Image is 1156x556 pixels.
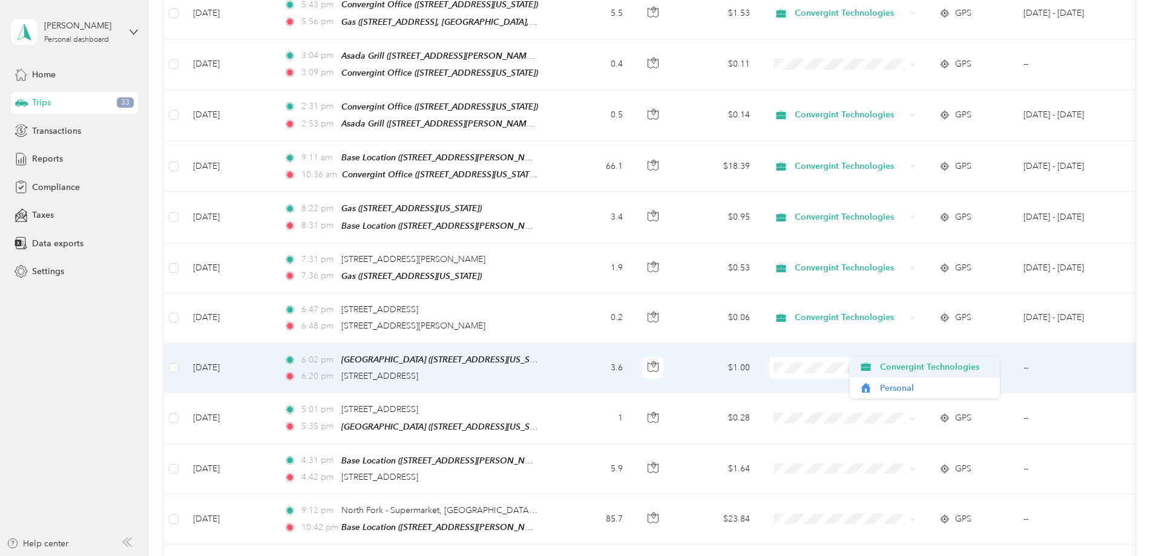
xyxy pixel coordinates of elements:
span: GPS [955,108,971,122]
span: [STREET_ADDRESS] [341,472,418,482]
td: -- [1014,393,1124,443]
span: Transactions [32,125,81,137]
td: $0.28 [675,393,760,443]
td: [DATE] [183,393,274,443]
span: 6:48 pm [301,319,336,333]
span: Convergint Office ([STREET_ADDRESS][US_STATE]) [341,68,538,77]
span: Home [32,68,56,81]
span: GPS [955,160,971,173]
span: GPS [955,57,971,71]
span: Convergint Office ([STREET_ADDRESS][US_STATE]) [341,102,538,111]
td: -- [1014,444,1124,494]
td: $23.84 [675,494,760,545]
td: -- [1014,39,1124,90]
span: 4:42 pm [301,471,336,484]
span: 6:20 pm [301,370,336,383]
td: $18.39 [675,141,760,192]
td: Aug 1 - 31, 2025 [1014,293,1124,343]
td: [DATE] [183,39,274,90]
div: [PERSON_NAME] [44,19,120,32]
span: Convergint Technologies [880,361,992,373]
span: Trips [32,96,51,109]
td: [DATE] [183,494,274,545]
span: Gas ([STREET_ADDRESS][US_STATE]) [341,271,482,281]
span: Convergint Technologies [795,7,905,20]
td: 5.9 [553,444,632,494]
td: -- [1014,343,1124,393]
span: Taxes [32,209,54,221]
span: Convergint Technologies [795,311,905,324]
span: 9:11 am [301,151,336,165]
span: GPS [955,211,971,224]
td: Aug 1 - 31, 2025 [1014,243,1124,293]
span: [STREET_ADDRESS][PERSON_NAME] [341,254,485,264]
td: Aug 1 - 31, 2025 [1014,141,1124,192]
span: 5:56 pm [301,15,336,28]
td: $0.11 [675,39,760,90]
td: [DATE] [183,444,274,494]
td: -- [1014,494,1124,545]
td: [DATE] [183,141,274,192]
span: 10:42 pm [301,521,336,534]
button: Help center [7,537,68,550]
td: $0.53 [675,243,760,293]
span: [GEOGRAPHIC_DATA] ([STREET_ADDRESS][US_STATE]) [341,355,552,365]
td: 1 [553,393,632,443]
span: Gas ([STREET_ADDRESS][US_STATE]) [341,203,482,213]
span: [STREET_ADDRESS][PERSON_NAME] [341,321,485,331]
span: GPS [955,512,971,526]
span: 7:36 pm [301,269,336,283]
td: 3.6 [553,343,632,393]
span: Compliance [32,181,80,194]
span: 2:53 pm [301,117,336,131]
td: [DATE] [183,343,274,393]
span: Base Location ([STREET_ADDRESS][PERSON_NAME][US_STATE]) [341,152,590,163]
span: 6:47 pm [301,303,336,316]
td: 0.2 [553,293,632,343]
span: 5:35 pm [301,420,336,433]
span: GPS [955,7,971,20]
td: $1.64 [675,444,760,494]
span: [STREET_ADDRESS] [341,371,418,381]
td: Aug 1 - 31, 2025 [1014,90,1124,141]
td: $0.06 [675,293,760,343]
span: 2:31 pm [301,100,336,113]
span: Convergint Office ([STREET_ADDRESS][US_STATE]) [342,169,539,180]
td: 85.7 [553,494,632,545]
td: $0.95 [675,192,760,243]
td: 0.5 [553,90,632,141]
span: Gas ([STREET_ADDRESS], [GEOGRAPHIC_DATA], [US_STATE]) [341,17,576,27]
td: [DATE] [183,192,274,243]
td: [DATE] [183,90,274,141]
span: Asada Grill ([STREET_ADDRESS][PERSON_NAME], [GEOGRAPHIC_DATA], [US_STATE]) [341,51,673,61]
span: 3:09 pm [301,66,336,79]
span: 3:04 pm [301,49,336,62]
span: Convergint Technologies [795,160,905,173]
span: Convergint Technologies [795,108,905,122]
span: 7:31 pm [301,253,336,266]
span: Convergint Technologies [795,261,905,275]
span: Base Location ([STREET_ADDRESS][PERSON_NAME][US_STATE]) [341,456,590,466]
span: Base Location ([STREET_ADDRESS][PERSON_NAME][US_STATE]) [341,522,590,532]
span: [STREET_ADDRESS] [341,404,418,414]
td: $0.14 [675,90,760,141]
iframe: Everlance-gr Chat Button Frame [1088,488,1156,556]
span: Data exports [32,237,84,250]
span: 10:36 am [301,168,337,182]
span: North Fork - Supermarket, [GEOGRAPHIC_DATA], [GEOGRAPHIC_DATA] [341,505,623,515]
span: Convergint Technologies [795,211,905,224]
div: Personal dashboard [44,36,109,44]
span: [GEOGRAPHIC_DATA] ([STREET_ADDRESS][US_STATE]) [341,422,552,432]
td: 0.4 [553,39,632,90]
td: Aug 1 - 31, 2025 [1014,192,1124,243]
span: GPS [955,411,971,425]
span: Asada Grill ([STREET_ADDRESS][PERSON_NAME], [GEOGRAPHIC_DATA], [US_STATE]) [341,119,673,129]
td: 1.9 [553,243,632,293]
td: 66.1 [553,141,632,192]
td: 3.4 [553,192,632,243]
span: 4:31 pm [301,454,336,467]
td: [DATE] [183,243,274,293]
span: 8:31 pm [301,219,336,232]
td: $1.00 [675,343,760,393]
